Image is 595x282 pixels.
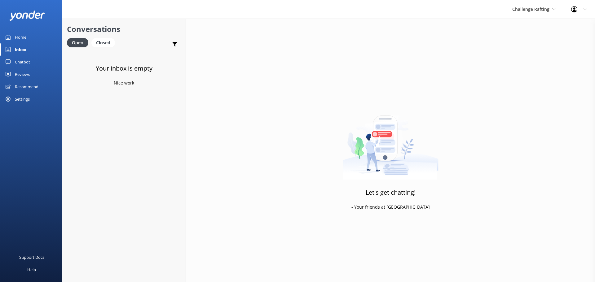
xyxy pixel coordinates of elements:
[27,263,36,276] div: Help
[15,31,26,43] div: Home
[19,251,44,263] div: Support Docs
[351,204,430,210] p: - Your friends at [GEOGRAPHIC_DATA]
[343,102,439,180] img: artwork of a man stealing a conversation from at giant smartphone
[15,56,30,68] div: Chatbot
[366,188,416,197] h3: Let's get chatting!
[114,80,134,86] p: Nice work
[9,11,45,21] img: yonder-white-logo.png
[15,43,26,56] div: Inbox
[91,39,118,46] a: Closed
[96,63,152,73] h3: Your inbox is empty
[15,68,30,80] div: Reviews
[67,39,91,46] a: Open
[15,80,38,93] div: Recommend
[67,23,181,35] h2: Conversations
[91,38,115,47] div: Closed
[67,38,88,47] div: Open
[15,93,30,105] div: Settings
[512,6,549,12] span: Challenge Rafting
